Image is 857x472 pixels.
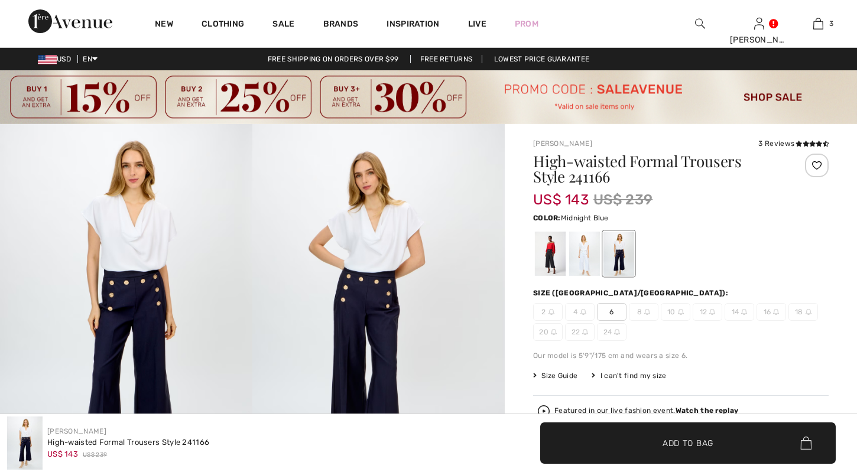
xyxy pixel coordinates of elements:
span: Midnight Blue [561,214,609,222]
div: Midnight Blue [603,232,634,276]
img: search the website [695,17,705,31]
a: Free shipping on orders over $99 [258,55,408,63]
a: Live [468,18,486,30]
a: Lowest Price Guarantee [485,55,599,63]
span: Color: [533,214,561,222]
a: Sale [272,19,294,31]
a: New [155,19,173,31]
span: 10 [661,303,690,321]
span: 14 [725,303,754,321]
a: Clothing [202,19,244,31]
div: Our model is 5'9"/175 cm and wears a size 6. [533,350,829,361]
a: Brands [323,19,359,31]
img: ring-m.svg [548,309,554,315]
span: 8 [629,303,658,321]
img: ring-m.svg [741,309,747,315]
span: 20 [533,323,563,341]
span: USD [38,55,76,63]
span: 22 [565,323,595,341]
span: 12 [693,303,722,321]
span: Inspiration [387,19,439,31]
a: Prom [515,18,538,30]
div: White [569,232,600,276]
span: Size Guide [533,370,577,381]
img: High-Waisted Formal Trousers Style 241166 [7,416,43,470]
span: US$ 143 [47,450,78,458]
div: Featured in our live fashion event. [554,407,738,415]
a: 3 [789,17,847,31]
div: [PERSON_NAME] [730,34,788,46]
img: My Info [754,17,764,31]
img: ring-m.svg [551,329,557,335]
div: 3 Reviews [758,138,829,149]
span: US$ 143 [533,180,589,208]
img: ring-m.svg [773,309,779,315]
img: ring-m.svg [806,309,811,315]
a: [PERSON_NAME] [47,427,106,435]
img: ring-m.svg [580,309,586,315]
a: Sign In [754,18,764,29]
img: ring-m.svg [614,329,620,335]
a: Free Returns [410,55,483,63]
div: High-waisted Formal Trousers Style 241166 [47,437,209,448]
div: Size ([GEOGRAPHIC_DATA]/[GEOGRAPHIC_DATA]): [533,288,731,298]
span: 24 [597,323,626,341]
img: ring-m.svg [582,329,588,335]
span: 2 [533,303,563,321]
div: Black [535,232,566,276]
img: Watch the replay [538,405,550,417]
img: ring-m.svg [709,309,715,315]
span: 3 [829,18,833,29]
img: ring-m.svg [644,309,650,315]
span: US$ 239 [593,189,653,210]
span: EN [83,55,98,63]
span: 6 [597,303,626,321]
img: US Dollar [38,55,57,64]
button: Add to Bag [540,422,836,464]
img: Bag.svg [800,437,811,450]
span: Add to Bag [663,437,713,449]
span: 4 [565,303,595,321]
a: [PERSON_NAME] [533,139,592,148]
span: 18 [788,303,818,321]
h1: High-waisted Formal Trousers Style 241166 [533,154,780,184]
img: My Bag [813,17,823,31]
img: ring-m.svg [678,309,684,315]
img: 1ère Avenue [28,9,112,33]
span: US$ 239 [83,451,107,460]
span: 16 [757,303,786,321]
strong: Watch the replay [676,406,739,415]
div: I can't find my size [592,370,666,381]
